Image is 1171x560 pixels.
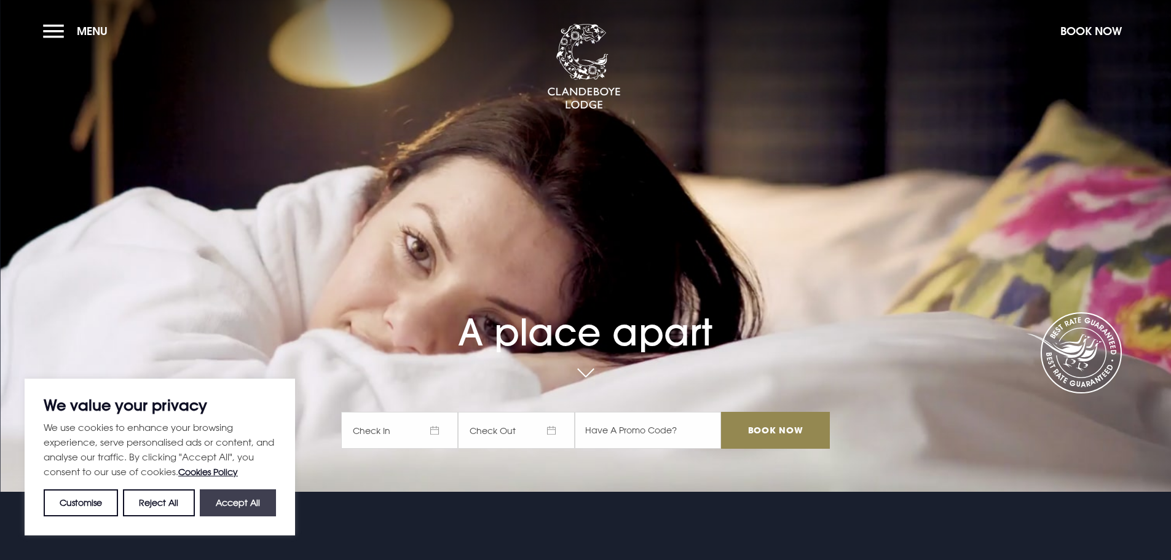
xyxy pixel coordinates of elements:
[721,412,829,449] input: Book Now
[77,24,108,38] span: Menu
[44,398,276,412] p: We value your privacy
[341,276,829,354] h1: A place apart
[200,489,276,516] button: Accept All
[43,18,114,44] button: Menu
[575,412,721,449] input: Have A Promo Code?
[44,489,118,516] button: Customise
[123,489,194,516] button: Reject All
[25,379,295,535] div: We value your privacy
[1054,18,1128,44] button: Book Now
[341,412,458,449] span: Check In
[178,467,238,477] a: Cookies Policy
[547,24,621,110] img: Clandeboye Lodge
[44,420,276,479] p: We use cookies to enhance your browsing experience, serve personalised ads or content, and analys...
[458,412,575,449] span: Check Out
